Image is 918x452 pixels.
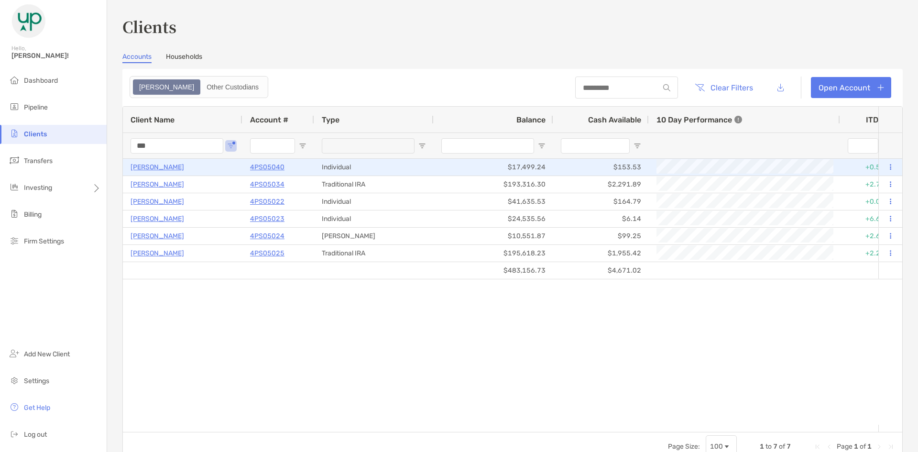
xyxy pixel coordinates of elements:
span: Balance [516,115,546,124]
div: Individual [314,193,434,210]
input: Balance Filter Input [441,138,534,154]
div: $1,955.42 [553,245,649,262]
span: Transfers [24,157,53,165]
a: [PERSON_NAME] [131,213,184,225]
a: 4PS05022 [250,196,284,208]
div: Next Page [875,443,883,451]
div: $24,535.56 [434,210,553,227]
div: Previous Page [825,443,833,451]
img: billing icon [9,208,20,220]
img: add_new_client icon [9,348,20,359]
div: +0.50% [840,159,897,176]
div: $4,671.02 [553,262,649,279]
p: 4PS05040 [250,161,284,173]
span: Account # [250,115,288,124]
div: Traditional IRA [314,176,434,193]
div: 100 [710,442,723,451]
div: ITD [866,115,890,124]
div: 10 Day Performance [656,107,742,132]
img: logout icon [9,428,20,440]
div: $483,156.73 [434,262,553,279]
a: 4PS05034 [250,178,284,190]
a: 4PS05024 [250,230,284,242]
img: clients icon [9,128,20,139]
span: to [765,442,772,451]
span: Billing [24,210,42,219]
button: Open Filter Menu [634,142,641,150]
span: Get Help [24,404,50,412]
div: +2.25% [840,245,897,262]
span: 1 [867,442,872,451]
div: $2,291.89 [553,176,649,193]
div: [PERSON_NAME] [314,228,434,244]
a: [PERSON_NAME] [131,230,184,242]
div: $10,551.87 [434,228,553,244]
div: Zoe [134,80,199,94]
input: Account # Filter Input [250,138,295,154]
button: Open Filter Menu [227,142,235,150]
h3: Clients [122,15,903,37]
div: Traditional IRA [314,245,434,262]
span: 7 [787,442,791,451]
a: [PERSON_NAME] [131,196,184,208]
button: Open Filter Menu [538,142,546,150]
div: $6.14 [553,210,649,227]
div: $41,635.53 [434,193,553,210]
img: firm-settings icon [9,235,20,246]
a: 4PS05025 [250,247,284,259]
div: $99.25 [553,228,649,244]
img: Zoe Logo [11,4,46,38]
span: Clients [24,130,47,138]
button: Clear Filters [688,77,760,98]
div: Last Page [887,443,895,451]
span: Settings [24,377,49,385]
a: Open Account [811,77,891,98]
span: Log out [24,430,47,439]
span: Investing [24,184,52,192]
p: [PERSON_NAME] [131,247,184,259]
img: get-help icon [9,401,20,413]
div: segmented control [130,76,268,98]
span: 7 [773,442,777,451]
span: Dashboard [24,77,58,85]
div: Page Size: [668,442,700,451]
span: Page [837,442,852,451]
a: [PERSON_NAME] [131,161,184,173]
img: dashboard icon [9,74,20,86]
span: Type [322,115,339,124]
span: Firm Settings [24,237,64,245]
input: Cash Available Filter Input [561,138,630,154]
div: Individual [314,210,434,227]
div: $153.53 [553,159,649,176]
button: Open Filter Menu [299,142,306,150]
span: Pipeline [24,103,48,111]
div: First Page [814,443,821,451]
img: investing icon [9,181,20,193]
input: Client Name Filter Input [131,138,223,154]
span: 1 [854,442,858,451]
img: transfers icon [9,154,20,166]
a: Households [166,53,202,63]
div: $164.79 [553,193,649,210]
div: +6.68% [840,210,897,227]
div: $17,499.24 [434,159,553,176]
button: Open Filter Menu [418,142,426,150]
div: $195,618.23 [434,245,553,262]
input: ITD Filter Input [848,138,878,154]
span: of [779,442,785,451]
a: [PERSON_NAME] [131,178,184,190]
img: pipeline icon [9,101,20,112]
div: Other Custodians [201,80,264,94]
span: [PERSON_NAME]! [11,52,101,60]
div: +2.66% [840,228,897,244]
div: $193,316.30 [434,176,553,193]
